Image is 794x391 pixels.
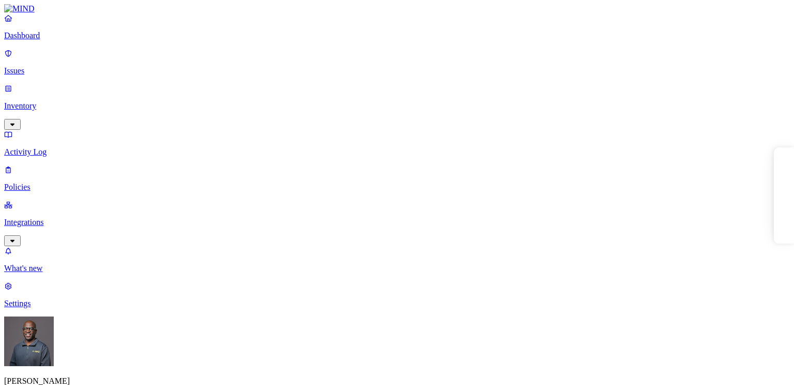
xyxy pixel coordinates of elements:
p: Policies [4,183,790,192]
img: MIND [4,4,35,13]
p: Integrations [4,218,790,227]
a: MIND [4,4,790,13]
a: Issues [4,49,790,76]
a: Activity Log [4,130,790,157]
img: Gregory Thomas [4,317,54,366]
p: Activity Log [4,147,790,157]
p: [PERSON_NAME] [4,377,790,386]
p: What's new [4,264,790,273]
a: Policies [4,165,790,192]
a: Inventory [4,84,790,128]
p: Settings [4,299,790,308]
a: Integrations [4,200,790,245]
a: Settings [4,281,790,308]
p: Inventory [4,101,790,111]
p: Dashboard [4,31,790,40]
a: What's new [4,246,790,273]
a: Dashboard [4,13,790,40]
p: Issues [4,66,790,76]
